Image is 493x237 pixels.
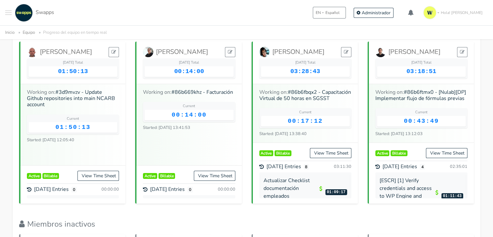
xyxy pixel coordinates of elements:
[375,47,386,57] img: Iván
[217,187,235,192] div: 00:00:00
[150,186,185,193] span: [DATE] Entries
[5,30,15,35] a: Inicio
[71,187,77,193] span: 0
[145,104,233,109] div: Current
[449,164,467,169] div: 02:35:01
[29,60,117,66] div: [DATE] Total
[375,89,467,102] h6: Working on:
[259,131,307,137] small: Started: [DATE] 13:38:40
[377,110,466,115] div: Current
[13,4,54,22] a: Swapps
[158,173,175,179] span: Billable
[420,164,425,170] span: 4
[27,89,115,108] a: #3d9mvzv - Update Github repositories into main NCARB account
[426,148,467,158] a: View Time Sheet
[375,131,423,137] small: Started: [DATE] 13:12:03
[310,148,351,158] a: View Time Sheet
[174,68,204,75] span: 00:14:00
[58,68,88,75] span: 01:50:13
[441,193,463,199] span: 01:11:43
[23,30,35,35] a: Equipo
[19,219,474,229] h4: Miembros inactivos
[259,89,351,102] a: #86b6fbqx2 - Capacitación Virtual de 50 horas en SGSST
[406,68,436,75] span: 03:18:51
[36,29,107,36] li: Progreso del equipo en tiempo real
[313,7,346,19] button: ENEspañol
[29,116,117,122] div: Current
[5,4,12,22] button: Toggle navigation menu
[36,9,54,16] span: Swapps
[27,47,37,57] img: Andres
[325,189,347,195] span: 01:09:17
[423,6,436,19] img: isotipo-3-3e143c57.png
[261,60,350,66] div: [DATE] Total
[27,137,74,143] small: Started: [DATE] 12:05:40
[266,164,301,170] span: [DATE] Entries
[441,10,483,16] span: Hola! [PERSON_NAME]
[259,47,270,57] img: Erika
[143,125,190,131] small: Started: [DATE] 13:41:53
[143,89,235,95] h6: Working on:
[333,164,351,169] div: 03:11:30
[171,89,233,96] a: #86b669khz - Facturación
[27,89,119,108] h6: Working on:
[171,111,206,118] span: 00:14:00
[382,164,417,170] span: [DATE] Entries
[145,60,233,66] div: [DATE] Total
[304,164,309,170] span: 8
[261,110,350,115] div: Current
[354,8,393,18] a: Administrador
[375,89,466,102] a: #86b6ftmx0 - [Nulab][DP] Implementar flujo de fórmulas previas
[100,187,119,192] div: 00:00:00
[391,150,407,156] span: Billable
[143,47,153,57] img: Ruth
[375,47,440,57] a: [PERSON_NAME]
[325,10,340,16] span: Español
[375,150,390,156] span: Active
[194,171,235,181] a: View Time Sheet
[42,173,59,179] span: Billable
[55,124,90,131] span: 01:50:13
[143,47,208,57] a: [PERSON_NAME]
[275,150,291,156] span: Billable
[259,47,324,57] a: [PERSON_NAME]
[421,4,488,22] a: Hola! [PERSON_NAME]
[27,47,92,57] a: [PERSON_NAME]
[259,150,274,156] span: Active
[264,177,310,200] a: Actualizar Checklist documentación empleados
[27,173,41,179] span: Active
[77,171,119,181] a: View Time Sheet
[362,10,391,16] span: Administrador
[259,89,351,102] h6: Working on:
[34,186,69,193] span: [DATE] Entries
[404,118,439,125] span: 00:43:49
[435,189,438,196] i: Billable
[377,60,466,66] div: [DATE] Total
[319,185,322,193] i: Billable
[15,4,33,22] img: swapps-linkedin-v2.jpg
[288,118,323,125] span: 00:17:12
[290,68,320,75] span: 03:28:43
[143,173,157,179] span: Active
[380,177,432,207] a: [ESCR] [1] Verify credentials and access to WP Engine and other services
[187,187,193,193] span: 0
